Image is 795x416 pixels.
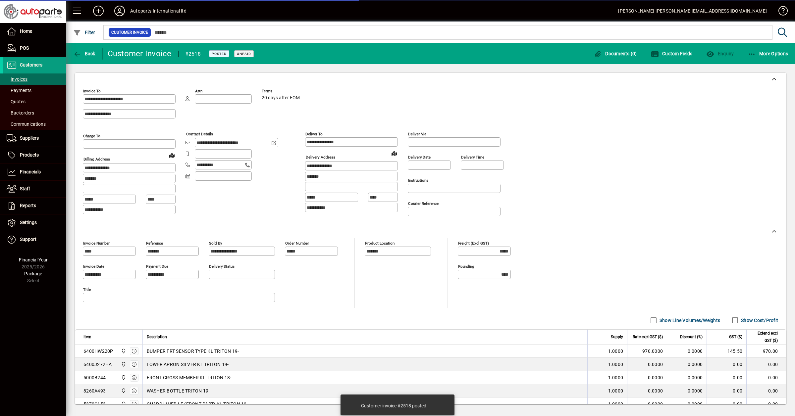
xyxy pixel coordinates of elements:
span: More Options [748,51,788,56]
a: Financials [3,164,66,180]
span: 1.0000 [608,388,623,394]
mat-label: Deliver To [305,132,323,136]
button: Filter [72,26,97,38]
div: 0.0000 [631,374,663,381]
span: Backorders [7,110,34,116]
span: Central [119,400,127,408]
mat-label: Invoice date [83,264,104,269]
a: View on map [167,150,177,161]
div: 5000B244 [83,374,106,381]
td: 0.00 [707,397,746,411]
span: Posted [212,52,227,56]
div: #2518 [185,49,201,59]
button: Documents (0) [592,48,639,60]
button: Custom Fields [649,48,694,60]
div: 6400HW220P [83,348,113,354]
a: Support [3,231,66,248]
mat-label: Delivery time [461,155,484,160]
mat-label: Title [83,287,91,292]
span: POS [20,45,29,51]
div: [PERSON_NAME] [PERSON_NAME][EMAIL_ADDRESS][DOMAIN_NAME] [618,6,767,16]
td: 0.0000 [667,384,707,397]
td: 970.00 [746,345,786,358]
td: 0.0000 [667,371,707,384]
span: Communications [7,121,46,127]
mat-label: Freight (excl GST) [458,241,489,246]
span: Invoices [7,76,27,82]
mat-label: Charge To [83,134,100,138]
span: Suppliers [20,135,39,141]
a: Reports [3,198,66,214]
div: 8260A493 [83,388,106,394]
span: Unpaid [237,52,251,56]
mat-label: Deliver via [408,132,426,136]
td: 0.0000 [667,358,707,371]
mat-label: Order number [285,241,309,246]
label: Show Line Volumes/Weights [658,317,720,324]
a: Suppliers [3,130,66,147]
span: Item [83,333,91,341]
span: 1.0000 [608,361,623,368]
div: 970.0000 [631,348,663,354]
span: Reports [20,203,36,208]
span: Documents (0) [594,51,637,56]
mat-label: Instructions [408,178,428,183]
mat-label: Courier Reference [408,201,439,206]
div: 6400J272HA [83,361,112,368]
mat-label: Rounding [458,264,474,269]
mat-label: Invoice To [83,89,101,93]
mat-label: Invoice number [83,241,110,246]
span: Extend excl GST ($) [751,330,778,344]
a: Communications [3,118,66,130]
mat-label: Product location [365,241,395,246]
div: Autoparts International ltd [130,6,186,16]
span: WASHER BOTTLE TRITON 19- [147,388,210,394]
span: Financial Year [19,257,48,262]
span: 1.0000 [608,348,623,354]
a: Home [3,23,66,40]
span: Central [119,361,127,368]
div: 0.0000 [631,361,663,368]
a: Products [3,147,66,163]
span: Package [24,271,42,276]
span: Terms [262,89,301,93]
td: 0.00 [707,371,746,384]
mat-label: Delivery date [408,155,431,160]
mat-label: Reference [146,241,163,246]
span: Customers [20,62,42,68]
app-page-header-button: Back [66,48,103,60]
a: Payments [3,85,66,96]
span: Quotes [7,99,26,104]
td: 145.50 [707,345,746,358]
span: LOWER APRON SILVER KL TRITON 19- [147,361,229,368]
a: Quotes [3,96,66,107]
td: 0.00 [707,384,746,397]
span: Financials [20,169,41,174]
mat-label: Payment due [146,264,168,269]
span: GST ($) [729,333,742,341]
span: Support [20,237,36,242]
a: Invoices [3,73,66,85]
button: More Options [746,48,790,60]
mat-label: Sold by [209,241,222,246]
span: GUARD LINER LF (FRONT PART) KL TRITON 19- [147,401,248,407]
td: 0.00 [746,384,786,397]
button: Profile [109,5,130,17]
span: Products [20,152,39,158]
td: 0.00 [707,358,746,371]
span: Central [119,387,127,394]
span: FRONT CROSS MEMBER KL TRITON 18- [147,374,232,381]
span: 1.0000 [608,401,623,407]
span: Supply [611,333,623,341]
td: 0.0000 [667,345,707,358]
span: Filter [73,30,95,35]
span: Central [119,347,127,355]
span: Staff [20,186,30,191]
span: 1.0000 [608,374,623,381]
td: 0.00 [746,358,786,371]
div: 0.0000 [631,388,663,394]
td: 0.00 [746,371,786,384]
span: BUMPER FRT SENSOR TYPE KL TRITON 19- [147,348,239,354]
label: Show Cost/Profit [740,317,778,324]
td: 0.0000 [667,397,707,411]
